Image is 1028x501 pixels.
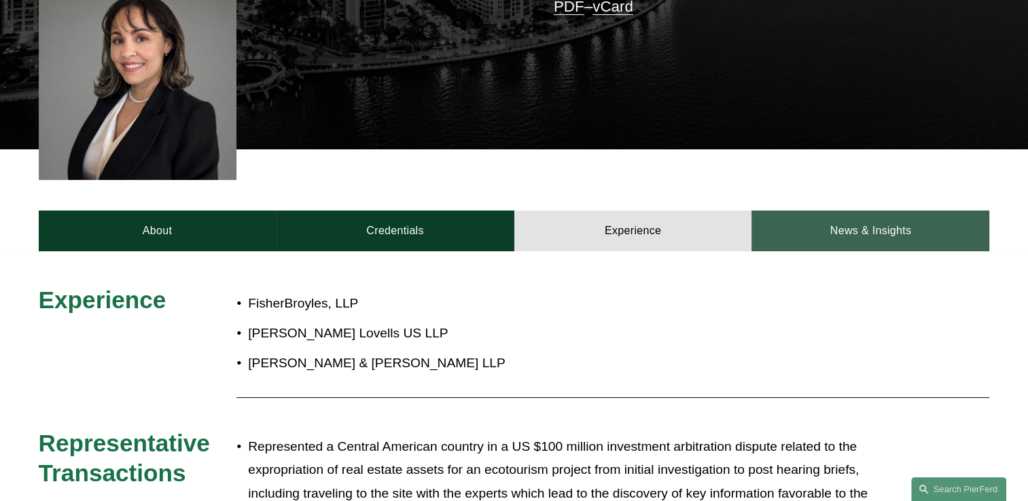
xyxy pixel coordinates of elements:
p: [PERSON_NAME] & [PERSON_NAME] LLP [248,352,870,375]
a: Experience [514,210,752,251]
p: FisherBroyles, LLP [248,292,870,316]
span: Representative Transactions [39,430,217,486]
span: Experience [39,286,166,313]
p: [PERSON_NAME] Lovells US LLP [248,322,870,346]
a: Search this site [911,477,1006,501]
a: About [39,210,277,251]
a: News & Insights [751,210,989,251]
a: Credentials [277,210,514,251]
